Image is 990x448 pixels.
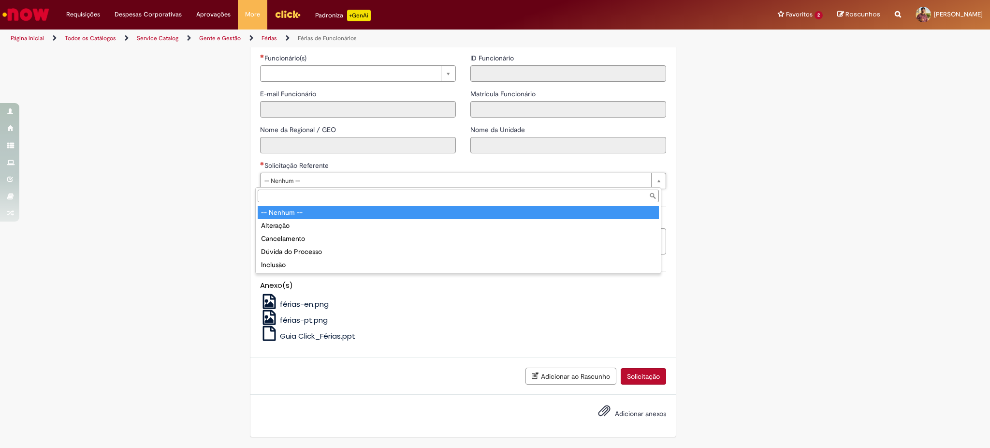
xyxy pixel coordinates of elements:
[258,219,659,232] div: Alteração
[258,232,659,245] div: Cancelamento
[258,206,659,219] div: -- Nenhum --
[256,204,661,273] ul: Solicitação Referente
[258,258,659,271] div: Inclusão
[258,245,659,258] div: Dúvida do Processo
